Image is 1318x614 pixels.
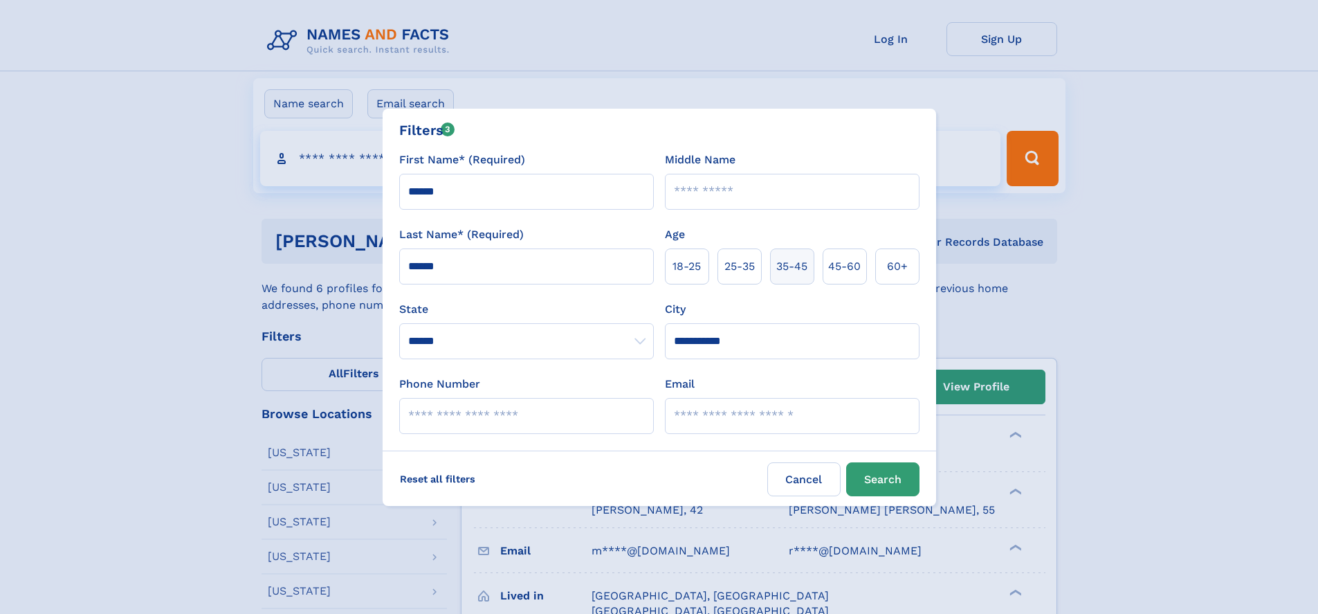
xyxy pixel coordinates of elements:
[399,120,455,141] div: Filters
[846,462,919,496] button: Search
[665,152,735,168] label: Middle Name
[399,152,525,168] label: First Name* (Required)
[887,258,908,275] span: 60+
[776,258,807,275] span: 35‑45
[724,258,755,275] span: 25‑35
[665,301,686,318] label: City
[665,226,685,243] label: Age
[767,462,841,496] label: Cancel
[672,258,701,275] span: 18‑25
[399,376,480,392] label: Phone Number
[399,226,524,243] label: Last Name* (Required)
[665,376,695,392] label: Email
[391,462,484,496] label: Reset all filters
[828,258,861,275] span: 45‑60
[399,301,654,318] label: State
